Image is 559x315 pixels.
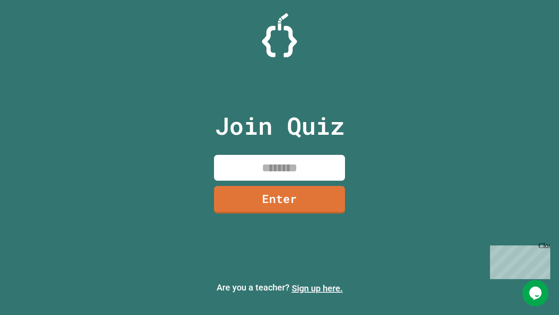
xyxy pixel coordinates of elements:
[522,280,550,306] iframe: chat widget
[292,283,343,294] a: Sign up here.
[215,108,345,144] p: Join Quiz
[262,13,297,57] img: Logo.svg
[3,3,60,56] div: Chat with us now!Close
[7,281,552,295] p: Are you a teacher?
[487,242,550,279] iframe: chat widget
[214,186,345,213] a: Enter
